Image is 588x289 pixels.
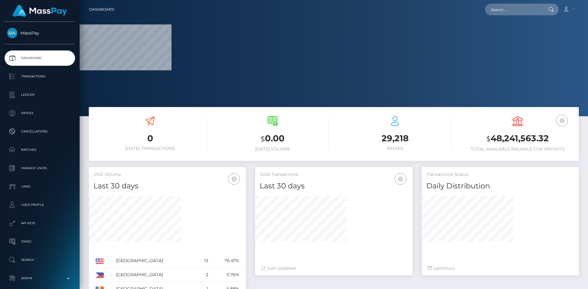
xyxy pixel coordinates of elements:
a: Links [5,179,75,194]
a: Taxes [5,234,75,249]
p: Manage Users [7,164,73,173]
p: Ledger [7,90,73,99]
h4: Last 30 days [260,181,408,191]
a: Ledger [5,87,75,102]
img: MassPay Logo [13,5,67,17]
h6: [DATE] Volume [216,146,329,152]
p: Admin [7,274,73,283]
a: Manage Users [5,161,75,176]
a: Admin [5,271,75,286]
p: User Profile [7,200,73,209]
a: API Keys [5,216,75,231]
img: US.png [96,258,104,264]
h5: Total Transactions [260,172,408,178]
td: [GEOGRAPHIC_DATA] [114,268,197,282]
h3: 29,218 [338,132,452,144]
td: 76.47% [210,254,241,268]
a: Dashboard [89,3,115,16]
p: Taxes [7,237,73,246]
div: Just Updated [261,265,406,272]
td: 2 [197,268,210,282]
h4: Daily Distribution [426,181,574,191]
p: API Keys [7,219,73,228]
a: Search [5,252,75,268]
a: Batches [5,142,75,157]
img: PH.png [96,272,104,278]
p: Cancellations [7,127,73,136]
h3: 0 [93,132,207,144]
a: Dashboard [5,50,75,66]
p: Links [7,182,73,191]
small: $ [486,135,491,143]
p: Payees [7,109,73,118]
a: Transactions [5,69,75,84]
p: Transactions [7,72,73,81]
h4: Last 30 days [93,181,241,191]
p: Batches [7,145,73,154]
p: Dashboard [7,54,73,63]
a: Payees [5,106,75,121]
td: 13 [197,254,210,268]
span: MassPay [5,30,75,36]
h6: Payees [338,146,452,151]
a: User Profile [5,197,75,213]
input: Search... [485,4,543,15]
h3: 0.00 [216,132,329,145]
h5: USD Volume [93,172,241,178]
a: Cancellations [5,124,75,139]
td: 11.76% [210,268,241,282]
div: Last hours [428,265,573,272]
td: [GEOGRAPHIC_DATA] [114,254,197,268]
h3: 48,241,563.32 [461,132,574,145]
h5: Transactions Status [426,172,574,178]
img: MassPay [7,28,17,38]
h6: [DATE] Transactions [93,146,207,151]
small: $ [261,135,265,143]
h6: Total Available Balance for Payouts [461,146,574,152]
p: Search [7,255,73,265]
